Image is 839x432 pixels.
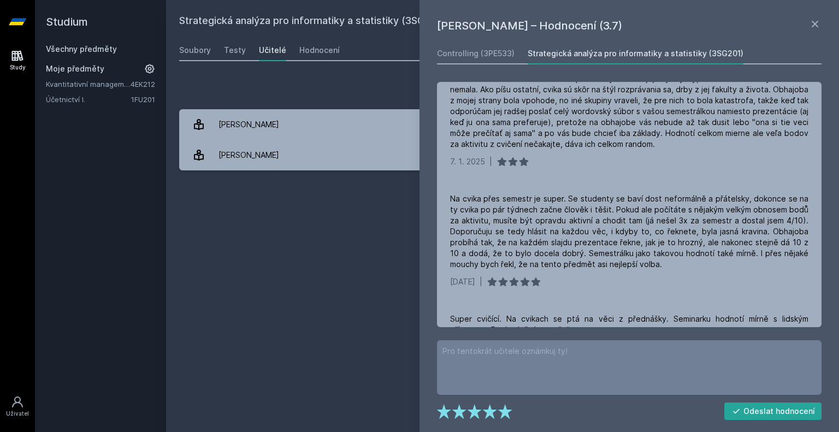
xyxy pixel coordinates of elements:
[179,45,211,56] div: Soubory
[299,45,340,56] div: Hodnocení
[218,144,279,166] div: [PERSON_NAME]
[131,95,155,104] a: 1FU201
[224,45,246,56] div: Testy
[224,39,246,61] a: Testy
[450,156,485,167] div: 7. 1. 2025
[10,63,26,72] div: Study
[299,39,340,61] a: Hodnocení
[2,390,33,423] a: Uživatel
[46,79,131,90] a: Kvantitativní management
[218,114,279,135] div: [PERSON_NAME]
[131,80,155,88] a: 4EK212
[179,140,826,170] a: [PERSON_NAME] 9 hodnocení 3.7
[179,13,704,31] h2: Strategická analýza pro informatiky a statistiky (3SG201)
[179,109,826,140] a: [PERSON_NAME] 3 hodnocení 4.0
[489,156,492,167] div: |
[259,45,286,56] div: Učitelé
[46,63,104,74] span: Moje předměty
[2,44,33,77] a: Study
[450,73,808,150] div: Na cvika taka meh voľba. Mne úplne nevyhovoval jej štýl výuky, nič som moc z tých cvičení nemala....
[46,94,131,105] a: Účetnictví I.
[179,39,211,61] a: Soubory
[46,44,117,54] a: Všechny předměty
[6,410,29,418] div: Uživatel
[259,39,286,61] a: Učitelé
